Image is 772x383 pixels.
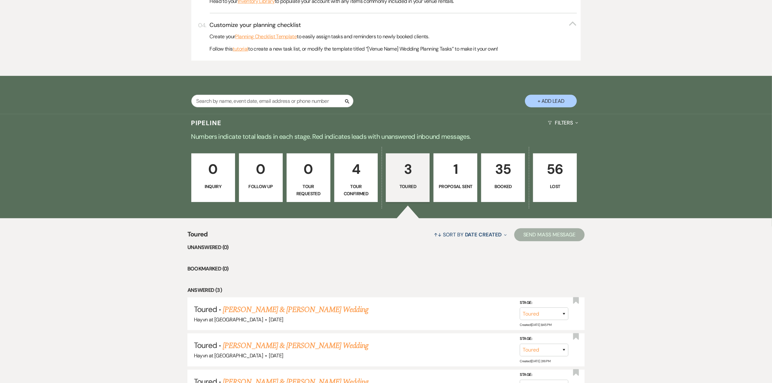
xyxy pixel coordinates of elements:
[187,243,585,252] li: Unanswered (0)
[438,158,473,180] p: 1
[243,158,279,180] p: 0
[187,229,208,243] span: Toured
[525,95,577,107] button: + Add Lead
[223,304,368,316] a: [PERSON_NAME] & [PERSON_NAME] Wedding
[187,265,585,273] li: Bookmarked (0)
[481,153,525,202] a: 35Booked
[520,359,550,363] span: Created: [DATE] 3:16 PM
[537,158,573,180] p: 56
[390,183,425,190] p: Toured
[485,158,521,180] p: 35
[386,153,430,202] a: 3Toured
[291,158,326,180] p: 0
[243,183,279,190] p: Follow Up
[191,118,222,127] h3: Pipeline
[196,183,231,190] p: Inquiry
[239,153,283,202] a: 0Follow Up
[338,158,374,180] p: 4
[210,21,301,29] h3: Customize your planning checklist
[434,231,442,238] span: ↑↓
[465,231,502,238] span: Date Created
[533,153,577,202] a: 56Lost
[520,335,568,342] label: Stage:
[287,153,330,202] a: 0Tour Requested
[338,183,374,197] p: Tour Confirmed
[153,131,620,142] p: Numbers indicate total leads in each stage. Red indicates leads with unanswered inbound messages.
[545,114,581,131] button: Filters
[431,226,509,243] button: Sort By Date Created
[269,352,283,359] span: [DATE]
[196,158,231,180] p: 0
[537,183,573,190] p: Lost
[210,32,577,41] p: Create your to easily assign tasks and reminders to newly booked clients.
[520,299,568,306] label: Stage:
[223,340,368,352] a: [PERSON_NAME] & [PERSON_NAME] Wedding
[194,340,217,350] span: Toured
[269,316,283,323] span: [DATE]
[194,316,263,323] span: Hayvn at [GEOGRAPHIC_DATA]
[514,228,585,241] button: Send Mass Message
[233,45,248,53] a: tutorial
[191,153,235,202] a: 0Inquiry
[438,183,473,190] p: Proposal Sent
[485,183,521,190] p: Booked
[291,183,326,197] p: Tour Requested
[520,323,551,327] span: Created: [DATE] 8:45 PM
[194,352,263,359] span: Hayvn at [GEOGRAPHIC_DATA]
[235,32,297,41] a: Planning Checklist Template
[520,371,568,378] label: Stage:
[434,153,477,202] a: 1Proposal Sent
[194,304,217,314] span: Toured
[334,153,378,202] a: 4Tour Confirmed
[187,286,585,294] li: Answered (3)
[390,158,425,180] p: 3
[191,95,353,107] input: Search by name, event date, email address or phone number
[210,45,577,53] p: Follow this to create a new task list, or modify the template titled “[Venue Name] Wedding Planni...
[210,21,577,29] button: Customize your planning checklist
